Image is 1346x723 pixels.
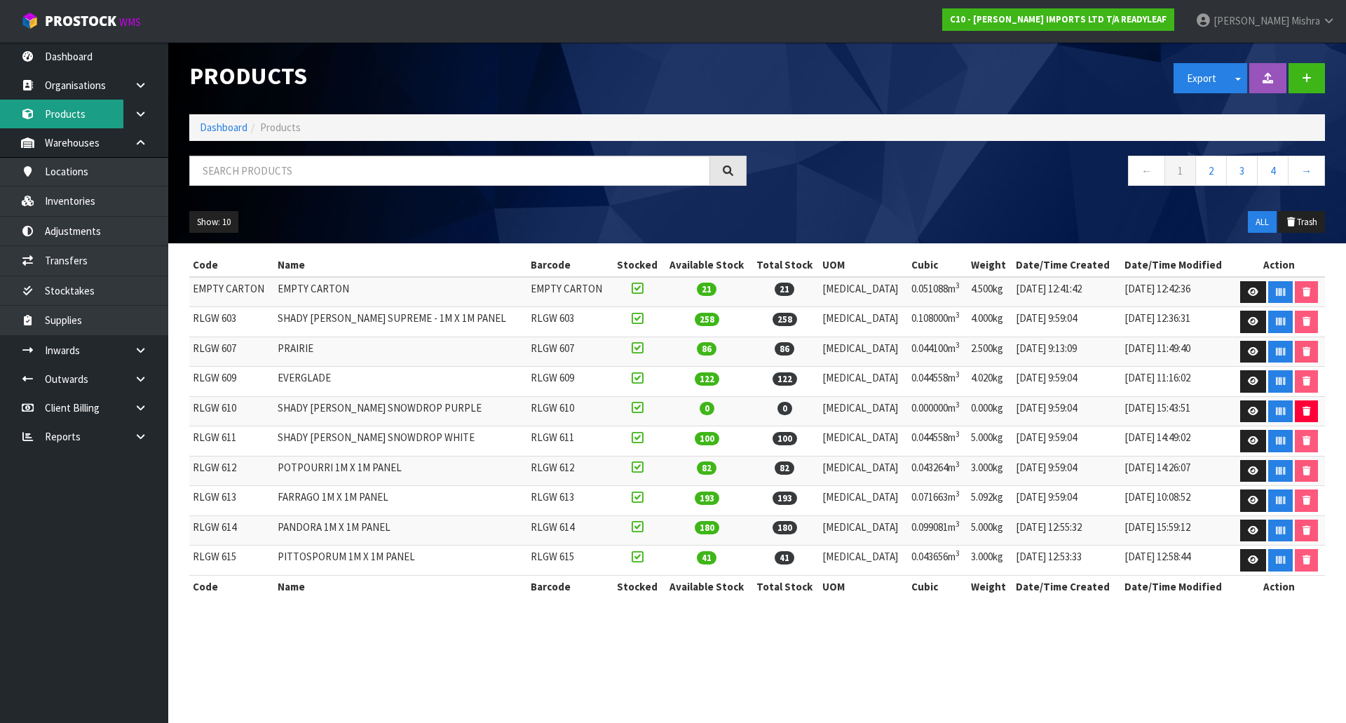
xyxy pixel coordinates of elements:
[1248,211,1277,234] button: ALL
[1121,337,1233,367] td: [DATE] 11:49:40
[527,367,612,397] td: RLGW 609
[1012,277,1121,307] td: [DATE] 12:41:42
[700,402,714,415] span: 0
[1121,456,1233,486] td: [DATE] 14:26:07
[1121,367,1233,397] td: [DATE] 11:16:02
[1234,254,1325,276] th: Action
[189,546,274,576] td: RLGW 615
[773,372,797,386] span: 122
[527,486,612,516] td: RLGW 613
[119,15,141,29] small: WMS
[819,515,908,546] td: [MEDICAL_DATA]
[1012,426,1121,457] td: [DATE] 9:59:04
[908,254,967,276] th: Cubic
[274,307,528,337] td: SHADY [PERSON_NAME] SUPREME - 1M X 1M PANEL
[908,426,967,457] td: 0.044558m
[967,396,1013,426] td: 0.000kg
[200,121,247,134] a: Dashboard
[1174,63,1230,93] button: Export
[768,156,1325,190] nav: Page navigation
[819,396,908,426] td: [MEDICAL_DATA]
[1012,456,1121,486] td: [DATE] 9:59:04
[1257,156,1289,186] a: 4
[274,337,528,367] td: PRAIRIE
[189,211,238,234] button: Show: 10
[189,63,747,89] h1: Products
[956,370,960,379] sup: 3
[908,486,967,516] td: 0.071663m
[967,486,1013,516] td: 5.092kg
[1234,575,1325,597] th: Action
[527,426,612,457] td: RLGW 611
[956,281,960,290] sup: 3
[1128,156,1165,186] a: ←
[527,546,612,576] td: RLGW 615
[527,396,612,426] td: RLGW 610
[1012,307,1121,337] td: [DATE] 9:59:04
[1121,575,1233,597] th: Date/Time Modified
[1012,546,1121,576] td: [DATE] 12:53:33
[1012,396,1121,426] td: [DATE] 9:59:04
[1012,254,1121,276] th: Date/Time Created
[967,575,1013,597] th: Weight
[967,546,1013,576] td: 3.000kg
[189,367,274,397] td: RLGW 609
[527,456,612,486] td: RLGW 612
[956,519,960,529] sup: 3
[1012,575,1121,597] th: Date/Time Created
[773,492,797,505] span: 193
[1214,14,1289,27] span: [PERSON_NAME]
[908,367,967,397] td: 0.044558m
[819,575,908,597] th: UOM
[775,342,794,356] span: 86
[189,307,274,337] td: RLGW 603
[956,340,960,350] sup: 3
[819,367,908,397] td: [MEDICAL_DATA]
[274,575,528,597] th: Name
[1288,156,1325,186] a: →
[274,367,528,397] td: EVERGLADE
[819,254,908,276] th: UOM
[1121,254,1233,276] th: Date/Time Modified
[950,13,1167,25] strong: C10 - [PERSON_NAME] IMPORTS LTD T/A READYLEAF
[1164,156,1196,186] a: 1
[189,156,710,186] input: Search products
[1012,515,1121,546] td: [DATE] 12:55:32
[697,283,716,296] span: 21
[1121,307,1233,337] td: [DATE] 12:36:31
[819,486,908,516] td: [MEDICAL_DATA]
[967,277,1013,307] td: 4.500kg
[527,515,612,546] td: RLGW 614
[942,8,1174,31] a: C10 - [PERSON_NAME] IMPORTS LTD T/A READYLEAF
[967,367,1013,397] td: 4.020kg
[274,396,528,426] td: SHADY [PERSON_NAME] SNOWDROP PURPLE
[819,426,908,457] td: [MEDICAL_DATA]
[527,307,612,337] td: RLGW 603
[908,277,967,307] td: 0.051088m
[260,121,301,134] span: Products
[189,486,274,516] td: RLGW 613
[695,521,719,534] span: 180
[908,456,967,486] td: 0.043264m
[695,432,719,445] span: 100
[956,489,960,499] sup: 3
[274,515,528,546] td: PANDORA 1M X 1M PANEL
[773,313,797,326] span: 258
[189,575,274,597] th: Code
[527,337,612,367] td: RLGW 607
[1012,486,1121,516] td: [DATE] 9:59:04
[751,254,819,276] th: Total Stock
[777,402,792,415] span: 0
[274,456,528,486] td: POTPOURRI 1M X 1M PANEL
[908,546,967,576] td: 0.043656m
[908,575,967,597] th: Cubic
[189,456,274,486] td: RLGW 612
[967,515,1013,546] td: 5.000kg
[819,307,908,337] td: [MEDICAL_DATA]
[274,486,528,516] td: FARRAGO 1M X 1M PANEL
[956,400,960,410] sup: 3
[1195,156,1227,186] a: 2
[908,337,967,367] td: 0.044100m
[695,372,719,386] span: 122
[1012,337,1121,367] td: [DATE] 9:13:09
